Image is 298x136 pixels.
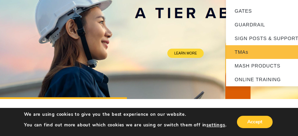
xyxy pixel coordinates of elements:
[24,111,226,118] p: We are using cookies to give you the best experience on our website.
[237,116,273,128] button: Accept
[206,122,225,128] button: settings
[24,122,226,128] p: You can find out more about which cookies we are using or switch them off in .
[167,49,204,58] a: LEARN MORE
